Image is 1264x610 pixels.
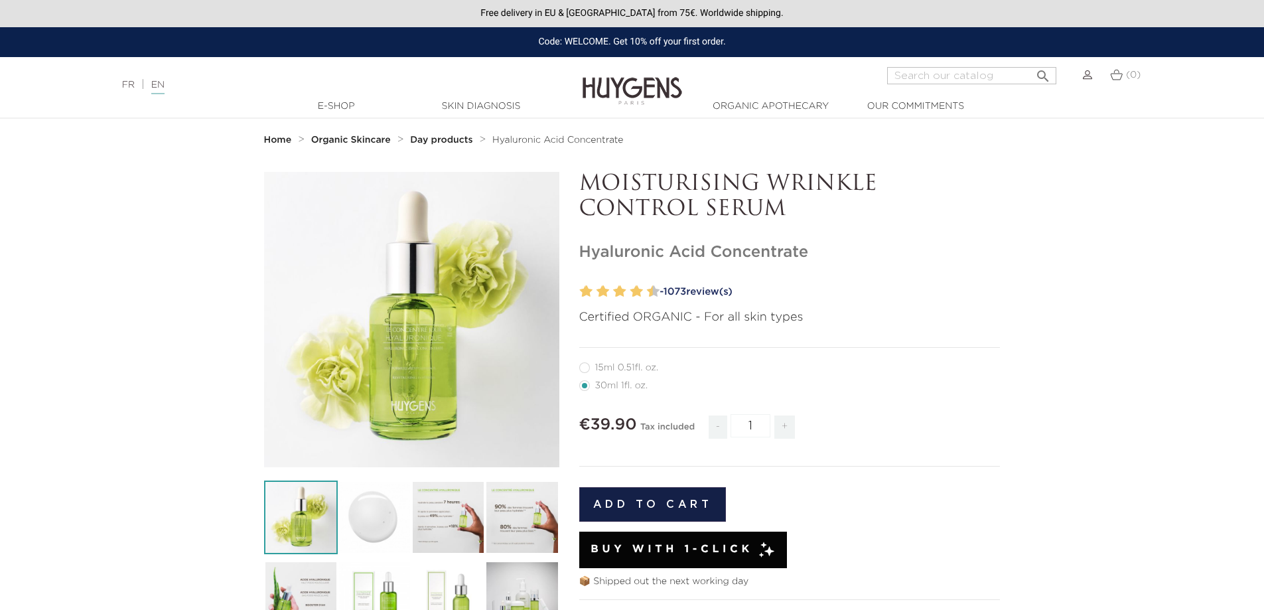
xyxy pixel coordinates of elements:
[415,100,547,114] a: Skin Diagnosis
[610,282,615,301] label: 5
[151,80,165,94] a: EN
[731,414,770,437] input: Quantity
[644,282,649,301] label: 9
[264,135,292,145] strong: Home
[579,380,664,391] label: 30ml 1fl. oz.
[122,80,135,90] a: FR
[633,282,643,301] label: 8
[1126,70,1141,80] span: (0)
[579,243,1001,262] h1: Hyaluronic Acid Concentrate
[492,135,623,145] a: Hyaluronic Acid Concentrate
[579,362,675,373] label: 15ml 0.51fl. oz.
[616,282,626,301] label: 6
[579,575,1001,589] p: 📦 Shipped out the next working day
[709,416,727,439] span: -
[579,172,1001,223] p: MOISTURISING WRINKLE CONTROL SERUM
[264,135,295,145] a: Home
[410,135,476,145] a: Day products
[650,282,660,301] label: 10
[640,413,695,449] div: Tax included
[627,282,632,301] label: 7
[664,287,687,297] span: 1073
[1031,63,1055,81] button: 
[311,135,394,145] a: Organic Skincare
[656,282,1001,302] a: -1073review(s)
[311,135,391,145] strong: Organic Skincare
[705,100,837,114] a: Organic Apothecary
[599,282,609,301] label: 4
[583,56,682,107] img: Huygens
[1035,64,1051,80] i: 
[583,282,593,301] label: 2
[579,309,1001,327] p: Certified ORGANIC - For all skin types
[849,100,982,114] a: Our commitments
[115,77,517,93] div: |
[594,282,598,301] label: 3
[579,417,637,433] span: €39.90
[887,67,1056,84] input: Search
[774,416,796,439] span: +
[270,100,403,114] a: E-Shop
[410,135,472,145] strong: Day products
[577,282,582,301] label: 1
[579,487,727,522] button: Add to cart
